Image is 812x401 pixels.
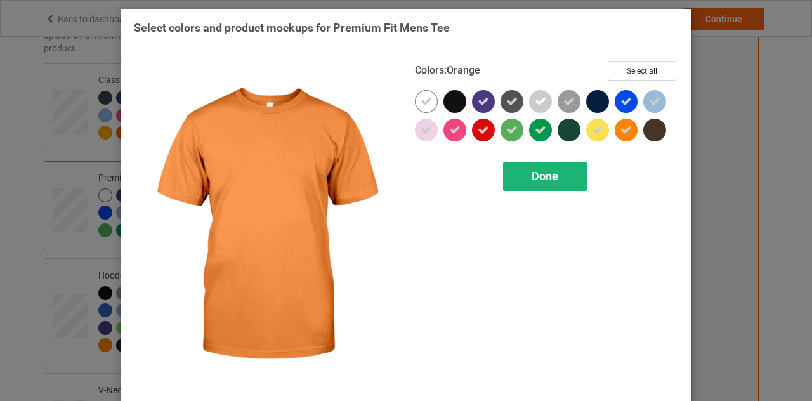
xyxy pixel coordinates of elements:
[558,90,580,113] img: heather_texture.png
[134,21,450,34] span: Select colors and product mockups for Premium Fit Mens Tee
[415,64,444,76] span: Colors
[415,64,480,77] h4: :
[134,61,397,390] img: regular.jpg
[608,61,676,81] button: Select all
[447,64,480,76] span: Orange
[532,169,558,183] span: Done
